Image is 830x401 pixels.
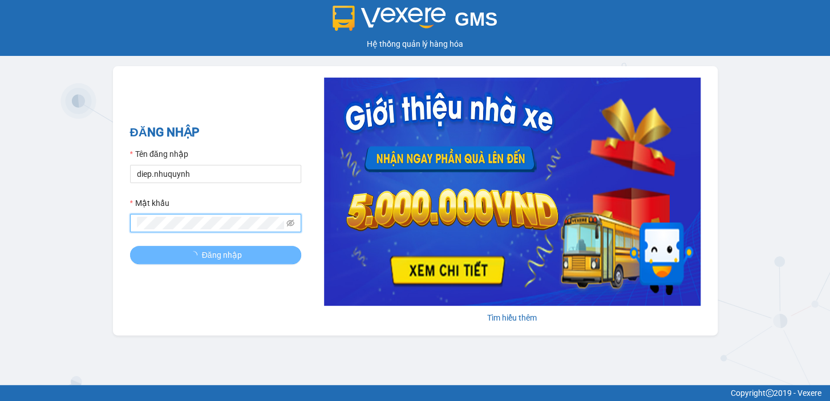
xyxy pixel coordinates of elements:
[333,17,497,26] a: GMS
[9,387,821,399] div: Copyright 2019 - Vexere
[455,9,497,30] span: GMS
[286,219,294,227] span: eye-invisible
[3,38,827,50] div: Hệ thống quản lý hàng hóa
[324,311,701,324] div: Tìm hiểu thêm
[130,197,169,209] label: Mật khẩu
[324,78,701,306] img: banner-0
[333,6,446,31] img: logo 2
[130,123,301,142] h2: ĐĂNG NHẬP
[137,217,284,229] input: Mật khẩu
[130,165,301,183] input: Tên đăng nhập
[130,148,188,160] label: Tên đăng nhập
[202,249,242,261] span: Đăng nhập
[130,246,301,264] button: Đăng nhập
[189,251,202,259] span: loading
[766,389,774,397] span: copyright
